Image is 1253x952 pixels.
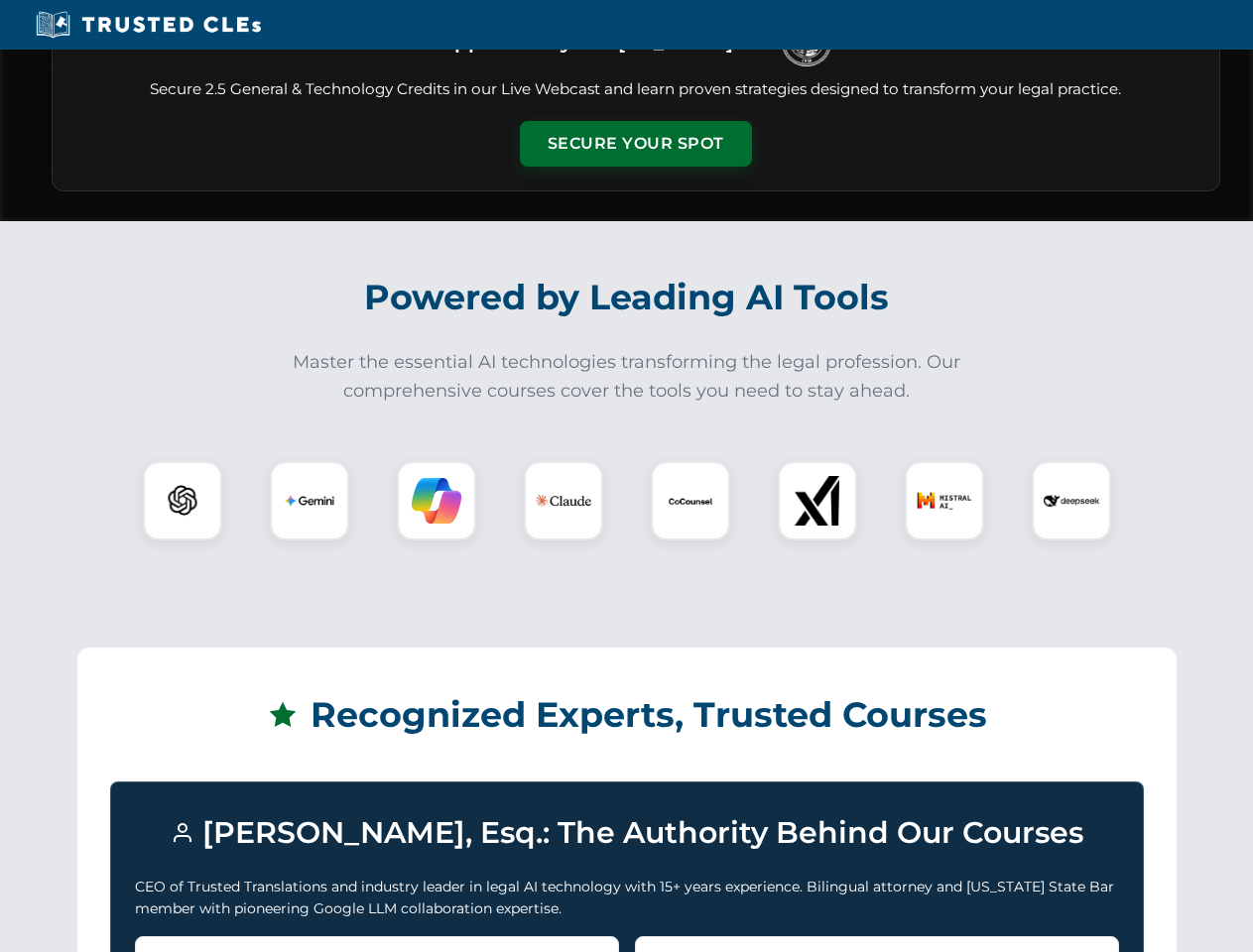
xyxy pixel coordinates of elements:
[778,461,857,540] div: xAI
[110,680,1144,750] h2: Recognized Experts, Trusted Courses
[1044,473,1099,529] img: DeepSeek Logo
[143,461,222,540] div: ChatGPT
[524,461,603,540] div: Claude
[905,461,984,540] div: Mistral AI
[397,461,476,540] div: Copilot
[135,876,1119,920] p: CEO of Trusted Translations and industry leader in legal AI technology with 15+ years experience....
[793,476,842,526] img: xAI Logo
[154,472,211,530] img: ChatGPT Logo
[412,476,461,526] img: Copilot Logo
[536,473,591,529] img: Claude Logo
[270,461,349,540] div: Gemini
[280,348,974,406] p: Master the essential AI technologies transforming the legal profession. Our comprehensive courses...
[285,476,334,526] img: Gemini Logo
[77,263,1177,332] h2: Powered by Leading AI Tools
[76,78,1195,101] p: Secure 2.5 General & Technology Credits in our Live Webcast and learn proven strategies designed ...
[666,476,715,526] img: CoCounsel Logo
[135,806,1119,860] h3: [PERSON_NAME], Esq.: The Authority Behind Our Courses
[1032,461,1111,540] div: DeepSeek
[917,473,972,529] img: Mistral AI Logo
[520,121,752,167] button: Secure Your Spot
[651,461,730,540] div: CoCounsel
[30,10,267,40] img: Trusted CLEs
